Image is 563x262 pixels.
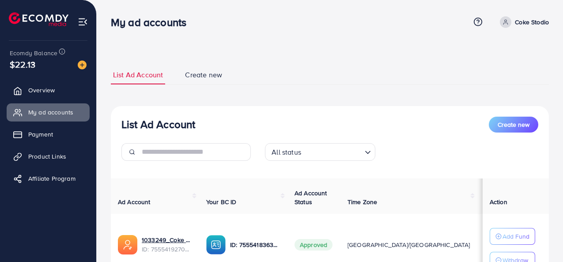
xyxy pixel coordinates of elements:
[295,239,333,251] span: Approved
[111,16,193,29] h3: My ad accounts
[78,17,88,27] img: menu
[206,235,226,254] img: ic-ba-acc.ded83a64.svg
[28,130,53,139] span: Payment
[142,235,192,244] a: 1033249_Coke Stodio 1_1759133170041
[118,235,137,254] img: ic-ads-acc.e4c84228.svg
[348,197,377,206] span: Time Zone
[78,61,87,69] img: image
[7,148,90,165] a: Product Links
[489,117,538,133] button: Create new
[28,174,76,183] span: Affiliate Program
[10,58,35,71] span: $22.13
[113,70,163,80] span: List Ad Account
[142,235,192,254] div: <span class='underline'>1033249_Coke Stodio 1_1759133170041</span></br>7555419270801358849
[28,152,66,161] span: Product Links
[142,245,192,254] span: ID: 7555419270801358849
[503,231,529,242] p: Add Fund
[206,197,237,206] span: Your BC ID
[295,189,327,206] span: Ad Account Status
[28,86,55,95] span: Overview
[496,16,549,28] a: Coke Stodio
[7,170,90,187] a: Affiliate Program
[28,108,73,117] span: My ad accounts
[118,197,151,206] span: Ad Account
[7,103,90,121] a: My ad accounts
[230,239,280,250] p: ID: 7555418363737128967
[490,228,535,245] button: Add Fund
[7,125,90,143] a: Payment
[270,146,303,159] span: All status
[9,12,68,26] img: logo
[490,197,507,206] span: Action
[498,120,529,129] span: Create new
[304,144,361,159] input: Search for option
[265,143,375,161] div: Search for option
[515,17,549,27] p: Coke Stodio
[121,118,195,131] h3: List Ad Account
[10,49,57,57] span: Ecomdy Balance
[348,240,470,249] span: [GEOGRAPHIC_DATA]/[GEOGRAPHIC_DATA]
[185,70,222,80] span: Create new
[7,81,90,99] a: Overview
